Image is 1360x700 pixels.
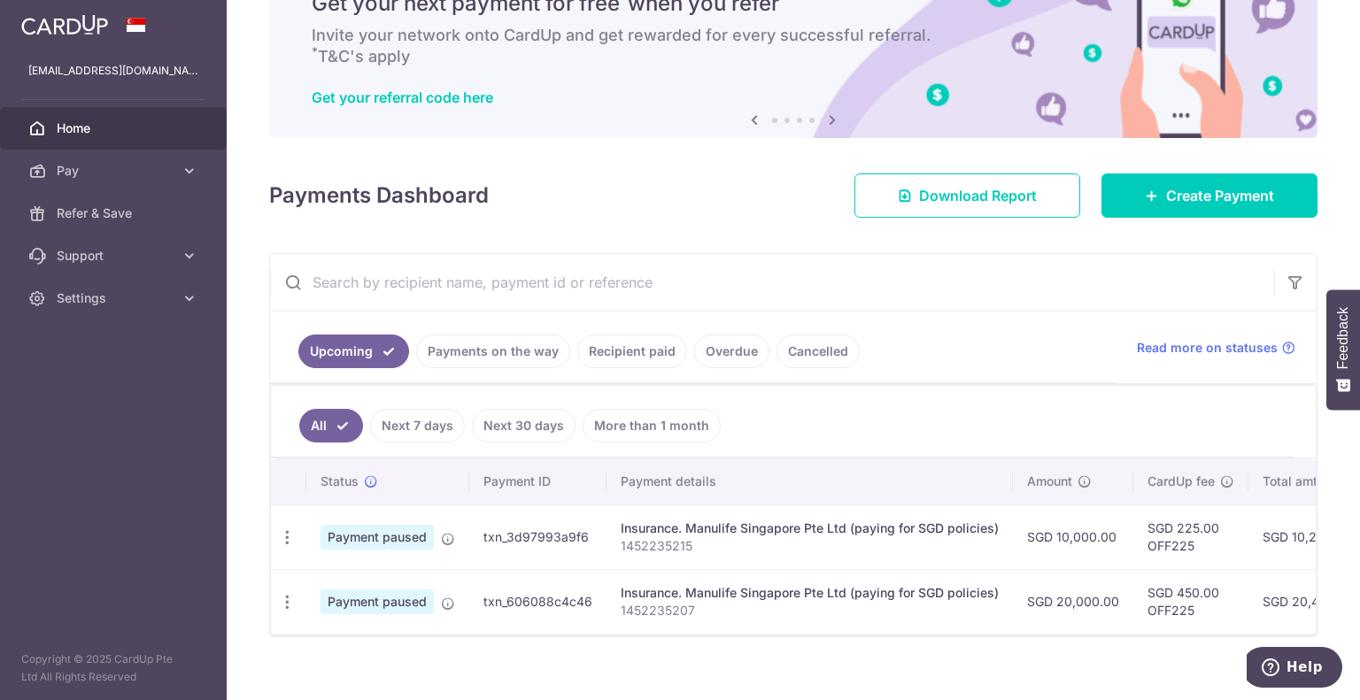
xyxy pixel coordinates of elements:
a: Next 7 days [370,409,465,442]
a: Payments on the way [416,335,570,368]
a: More than 1 month [583,409,721,442]
td: SGD 20,000.00 [1013,569,1133,634]
span: Payment paused [321,589,434,614]
h4: Payments Dashboard [269,180,489,212]
p: 1452235215 [621,537,999,555]
a: Create Payment [1101,173,1317,218]
span: Home [57,119,174,137]
a: Read more on statuses [1137,339,1295,357]
th: Payment ID [469,458,607,504]
a: All [299,409,363,442]
div: Insurance. Manulife Singapore Pte Ltd (paying for SGD policies) [621,584,999,602]
a: Get your referral code here [312,88,493,106]
a: Cancelled [777,335,860,368]
p: 1452235207 [621,602,999,619]
a: Download Report [854,173,1080,218]
p: [EMAIL_ADDRESS][DOMAIN_NAME] [28,62,198,80]
td: SGD 450.00 OFF225 [1133,569,1248,634]
th: Payment details [607,458,1013,504]
td: txn_3d97993a9f6 [469,504,607,569]
span: Read more on statuses [1137,339,1278,357]
input: Search by recipient name, payment id or reference [270,254,1274,311]
span: Payment paused [321,525,434,550]
span: Status [321,473,359,490]
td: SGD 225.00 OFF225 [1133,504,1248,569]
span: Pay [57,162,174,180]
span: Feedback [1335,307,1351,369]
h6: Invite your network onto CardUp and get rewarded for every successful referral. T&C's apply [312,25,1275,67]
span: Settings [57,289,174,307]
span: Total amt. [1263,473,1321,490]
a: Overdue [694,335,769,368]
span: Support [57,247,174,265]
td: SGD 10,000.00 [1013,504,1133,569]
img: CardUp [21,14,108,35]
button: Feedback - Show survey [1326,289,1360,410]
a: Upcoming [298,335,409,368]
span: Create Payment [1166,185,1274,206]
span: Download Report [919,185,1037,206]
span: Amount [1027,473,1072,490]
a: Recipient paid [577,335,687,368]
div: Insurance. Manulife Singapore Pte Ltd (paying for SGD policies) [621,519,999,537]
td: txn_606088c4c46 [469,569,607,634]
iframe: Opens a widget where you can find more information [1247,647,1342,691]
span: Refer & Save [57,204,174,222]
span: CardUp fee [1147,473,1215,490]
a: Next 30 days [472,409,576,442]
